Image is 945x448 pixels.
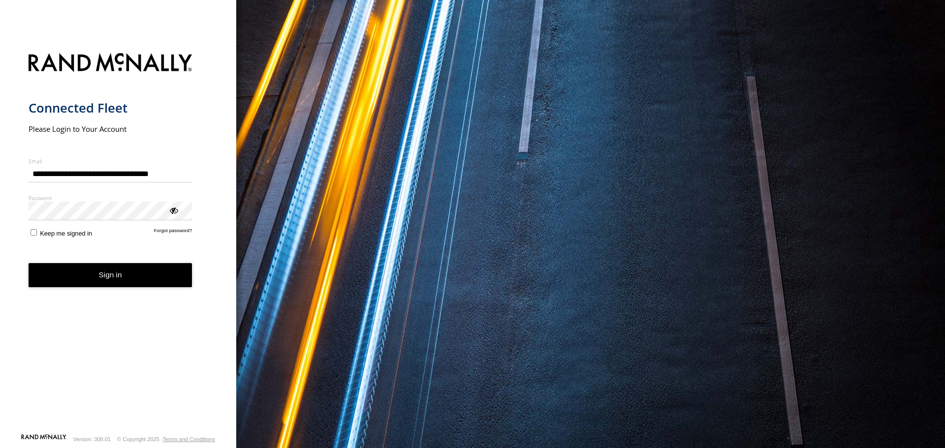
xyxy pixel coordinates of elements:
[29,51,192,76] img: Rand McNally
[163,436,215,442] a: Terms and Conditions
[29,194,192,202] label: Password
[29,263,192,287] button: Sign in
[21,434,66,444] a: Visit our Website
[29,157,192,165] label: Email
[29,124,192,134] h2: Please Login to Your Account
[29,100,192,116] h1: Connected Fleet
[40,230,92,237] span: Keep me signed in
[29,47,208,433] form: main
[168,205,178,215] div: ViewPassword
[73,436,111,442] div: Version: 308.01
[31,229,37,236] input: Keep me signed in
[154,228,192,237] a: Forgot password?
[117,436,215,442] div: © Copyright 2025 -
